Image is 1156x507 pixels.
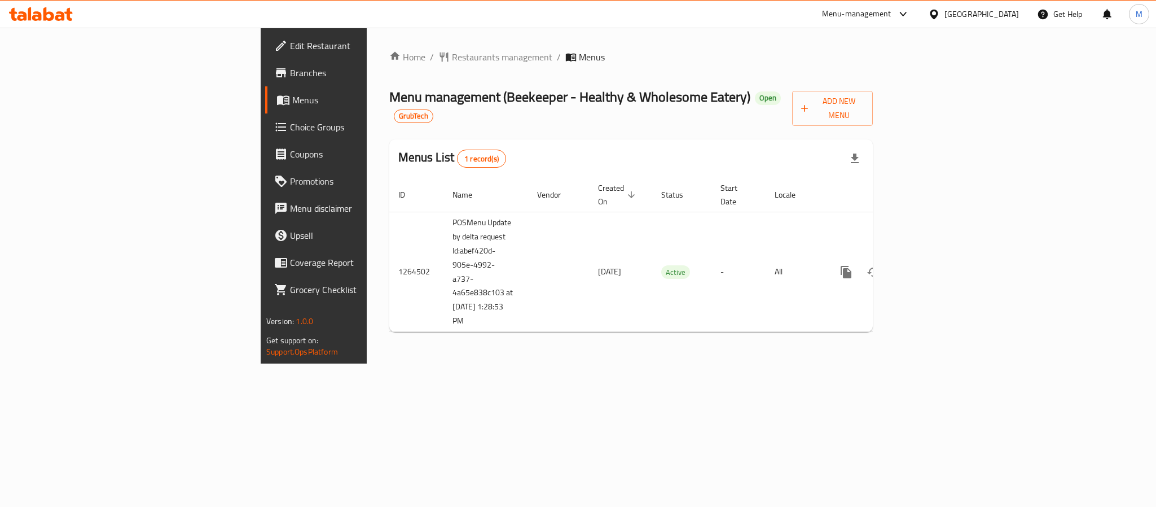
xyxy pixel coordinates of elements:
[661,265,690,279] div: Active
[265,59,454,86] a: Branches
[265,86,454,113] a: Menus
[537,188,575,202] span: Vendor
[792,91,873,126] button: Add New Menu
[438,50,552,64] a: Restaurants management
[822,7,891,21] div: Menu-management
[265,141,454,168] a: Coupons
[824,178,950,212] th: Actions
[266,344,338,359] a: Support.OpsPlatform
[557,50,561,64] li: /
[598,264,621,279] span: [DATE]
[711,212,766,332] td: -
[801,94,864,123] span: Add New Menu
[290,202,445,215] span: Menu disclaimer
[290,283,445,296] span: Grocery Checklist
[860,259,887,286] button: Change Status
[290,229,445,242] span: Upsell
[457,150,506,168] div: Total records count
[458,154,506,164] span: 1 record(s)
[389,50,873,64] nav: breadcrumb
[775,188,810,202] span: Locale
[290,120,445,134] span: Choice Groups
[265,168,454,195] a: Promotions
[755,91,781,105] div: Open
[290,174,445,188] span: Promotions
[389,178,950,333] table: enhanced table
[398,149,506,168] h2: Menus List
[265,222,454,249] a: Upsell
[766,212,824,332] td: All
[452,50,552,64] span: Restaurants management
[389,84,750,110] span: Menu management ( Beekeeper - Healthy & Wholesome Eatery )
[296,314,313,329] span: 1.0.0
[265,32,454,59] a: Edit Restaurant
[1136,8,1142,20] span: M
[755,93,781,103] span: Open
[265,249,454,276] a: Coverage Report
[841,145,868,172] div: Export file
[265,113,454,141] a: Choice Groups
[290,256,445,269] span: Coverage Report
[661,266,690,279] span: Active
[443,212,528,332] td: POSMenu Update by delta request Id:abef420d-905e-4992-a737-4a65e838c103 at [DATE] 1:28:53 PM
[598,181,639,208] span: Created On
[292,93,445,107] span: Menus
[290,39,445,53] span: Edit Restaurant
[265,195,454,222] a: Menu disclaimer
[290,147,445,161] span: Coupons
[266,333,318,348] span: Get support on:
[266,314,294,329] span: Version:
[452,188,487,202] span: Name
[944,8,1019,20] div: [GEOGRAPHIC_DATA]
[720,181,752,208] span: Start Date
[833,259,860,286] button: more
[398,188,420,202] span: ID
[265,276,454,303] a: Grocery Checklist
[579,50,605,64] span: Menus
[290,66,445,80] span: Branches
[661,188,698,202] span: Status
